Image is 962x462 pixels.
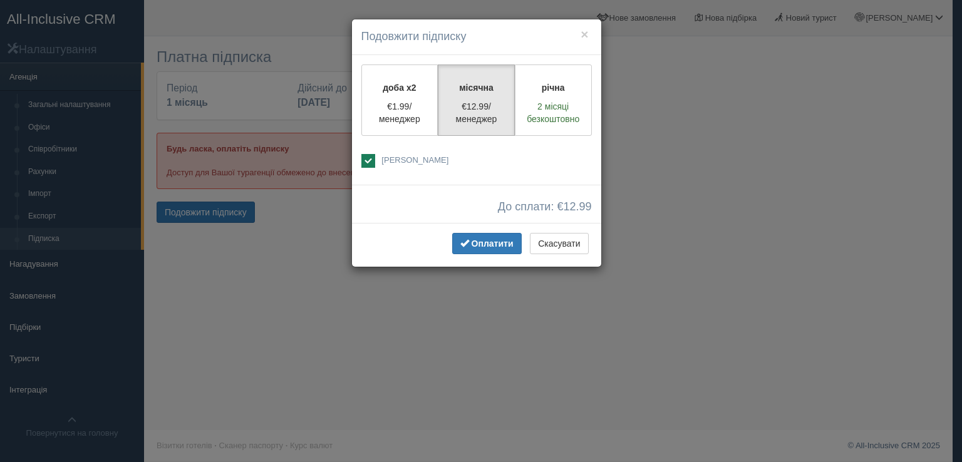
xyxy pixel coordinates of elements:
button: Оплатити [452,233,522,254]
h4: Подовжити підписку [361,29,592,45]
span: 12.99 [563,200,591,213]
p: місячна [446,81,507,94]
span: Оплатити [472,239,514,249]
button: Скасувати [530,233,588,254]
p: річна [523,81,584,94]
button: × [581,28,588,41]
p: €1.99/менеджер [370,100,430,125]
p: доба x2 [370,81,430,94]
span: До сплати: € [498,201,592,213]
p: 2 місяці безкоштовно [523,100,584,125]
span: [PERSON_NAME] [381,155,448,165]
p: €12.99/менеджер [446,100,507,125]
